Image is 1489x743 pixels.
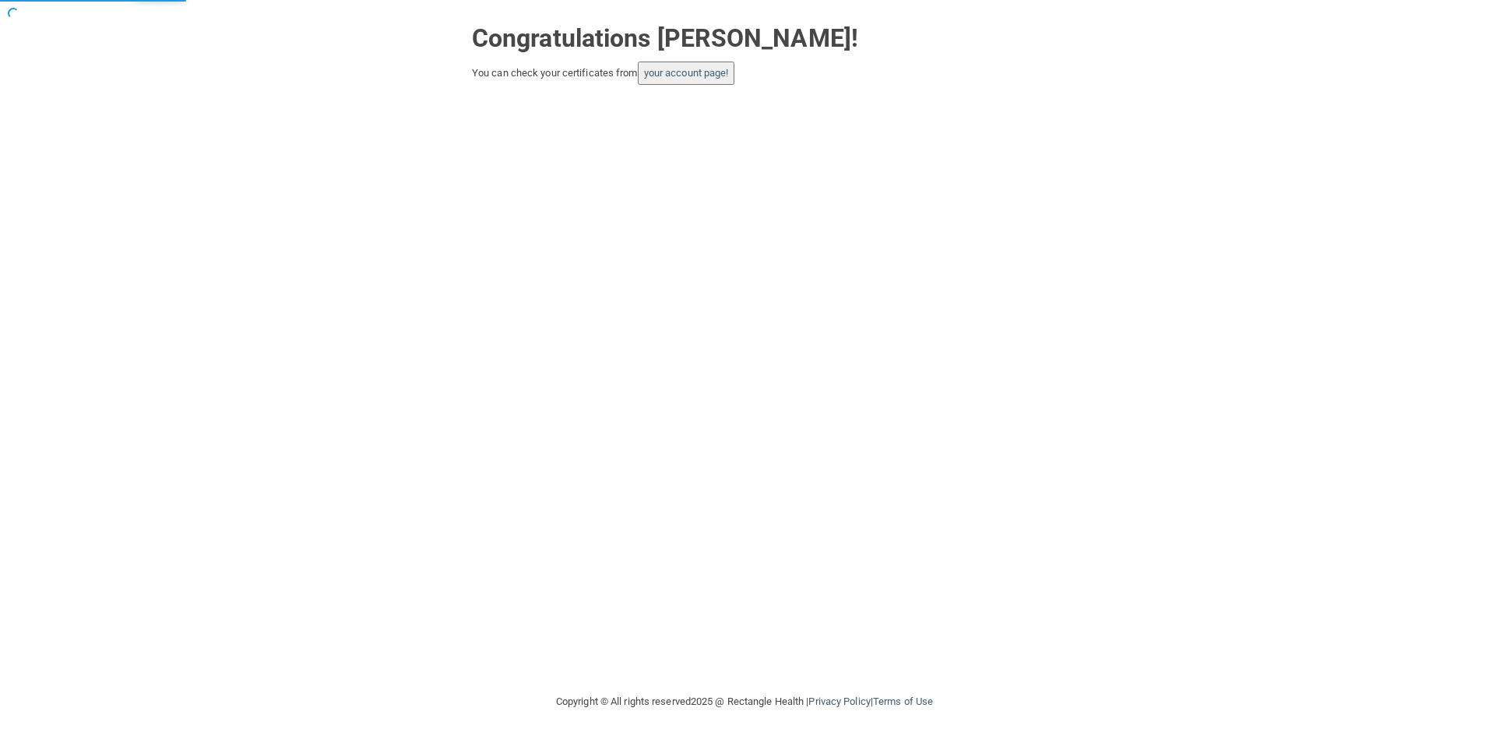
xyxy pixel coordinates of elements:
strong: Congratulations [PERSON_NAME]! [472,23,858,53]
button: your account page! [638,62,735,85]
div: Copyright © All rights reserved 2025 @ Rectangle Health | | [460,677,1029,727]
a: Terms of Use [873,695,933,707]
a: Privacy Policy [808,695,870,707]
a: your account page! [644,67,729,79]
div: You can check your certificates from [472,62,1017,85]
